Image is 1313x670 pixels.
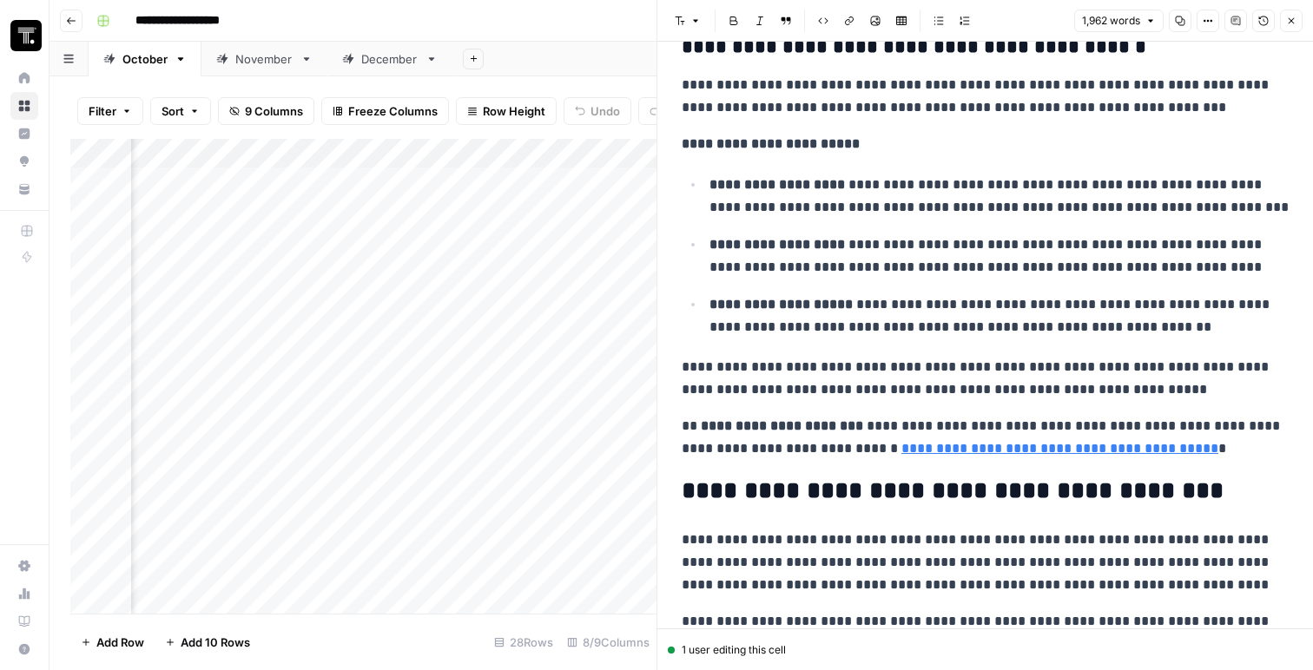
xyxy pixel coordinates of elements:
button: Workspace: Thoughtspot [10,14,38,57]
span: Add Row [96,634,144,651]
a: Opportunities [10,148,38,175]
div: 28 Rows [487,628,560,656]
span: Freeze Columns [348,102,438,120]
div: 1 user editing this cell [668,642,1303,658]
span: 9 Columns [245,102,303,120]
button: Row Height [456,97,557,125]
button: Sort [150,97,211,125]
button: Freeze Columns [321,97,449,125]
a: Learning Hub [10,608,38,635]
span: Row Height [483,102,545,120]
a: Insights [10,120,38,148]
a: Usage [10,580,38,608]
button: 1,962 words [1074,10,1164,32]
div: October [122,50,168,68]
span: Filter [89,102,116,120]
a: Browse [10,92,38,120]
button: Filter [77,97,143,125]
button: Add 10 Rows [155,628,261,656]
span: 1,962 words [1082,13,1140,29]
button: 9 Columns [218,97,314,125]
span: Sort [162,102,184,120]
a: October [89,42,201,76]
div: November [235,50,294,68]
div: December [361,50,419,68]
a: Your Data [10,175,38,203]
img: Thoughtspot Logo [10,20,42,51]
a: Home [10,64,38,92]
button: Undo [564,97,631,125]
button: Help + Support [10,635,38,663]
a: December [327,42,452,76]
a: Settings [10,552,38,580]
span: Add 10 Rows [181,634,250,651]
span: Undo [591,102,620,120]
button: Add Row [70,628,155,656]
div: 8/9 Columns [560,628,656,656]
a: November [201,42,327,76]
